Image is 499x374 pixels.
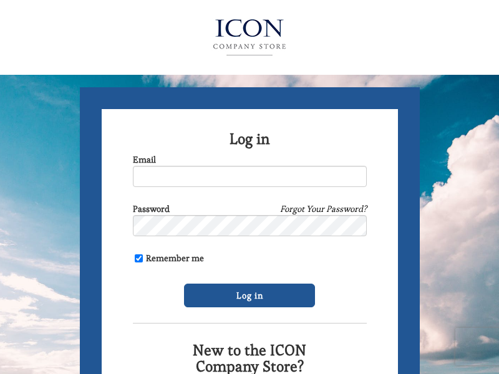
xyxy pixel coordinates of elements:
[133,131,367,147] h2: Log in
[133,203,170,215] label: Password
[133,153,156,166] label: Email
[135,254,143,262] input: Remember me
[184,284,315,307] input: Log in
[133,252,204,264] label: Remember me
[280,203,367,215] a: Forgot Your Password?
